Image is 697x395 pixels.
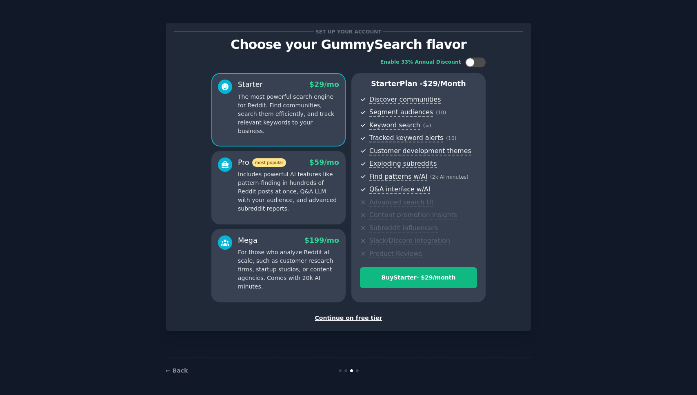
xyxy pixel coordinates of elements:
span: $ 29 /month [423,80,466,88]
button: BuyStarter- $29/month [360,267,477,288]
span: ( 10 ) [446,135,456,141]
span: ( 2k AI minutes ) [430,174,468,180]
span: Subreddit influencers [369,224,438,233]
div: Buy Starter - $ 29 /month [360,273,477,282]
span: Customer development themes [369,147,471,155]
div: Starter [238,80,263,90]
span: $ 199 /mo [304,236,339,244]
p: Choose your GummySearch flavor [174,38,523,52]
div: Pro [238,158,286,168]
p: Starter Plan - [360,79,477,89]
div: Continue on free tier [174,314,523,322]
p: For those who analyze Reddit at scale, such as customer research firms, startup studios, or conte... [238,248,339,291]
span: Content promotion insights [369,211,457,220]
span: Slack/Discord integration [369,237,450,245]
span: $ 29 /mo [309,80,339,89]
span: Set up your account [314,27,383,36]
div: Mega [238,235,257,246]
span: Tracked keyword alerts [369,134,443,142]
a: ← Back [166,367,188,374]
p: Includes powerful AI features like pattern-finding in hundreds of Reddit posts at once, Q&A LLM w... [238,170,339,213]
span: ( ∞ ) [423,123,431,129]
p: The most powerful search engine for Reddit. Find communities, search them efficiently, and track ... [238,93,339,135]
span: Keyword search [369,121,420,130]
span: Discover communities [369,95,441,104]
div: Enable 33% Annual Discount [380,59,461,66]
span: most popular [252,158,286,167]
span: $ 59 /mo [309,158,339,166]
span: Product Reviews [369,250,422,258]
span: Advanced search UI [369,198,433,207]
span: Q&A interface w/AI [369,185,430,194]
span: Segment audiences [369,108,433,117]
span: Find patterns w/AI [369,173,427,181]
span: ( 10 ) [436,110,446,115]
span: Exploding subreddits [369,160,437,168]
